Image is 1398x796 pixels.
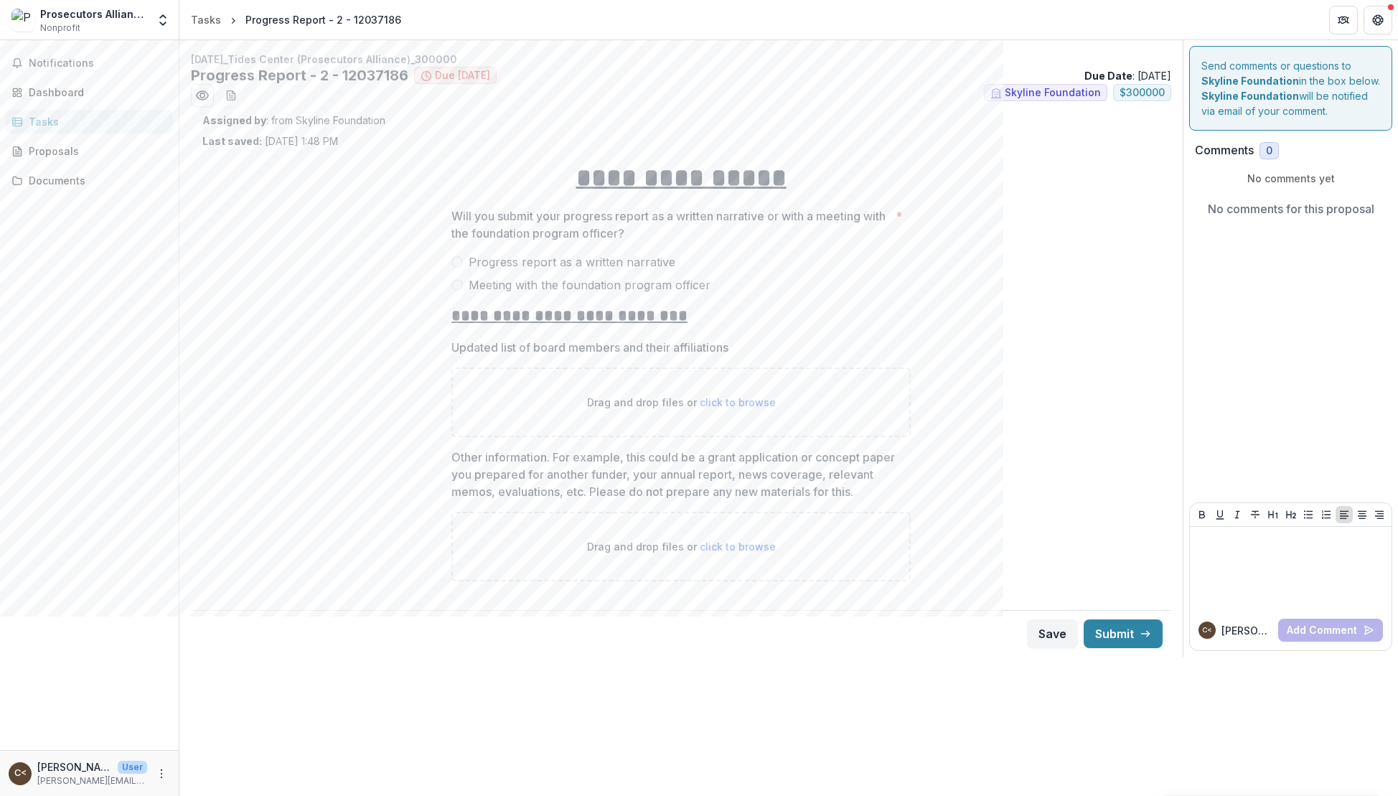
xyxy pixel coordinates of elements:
button: Align Right [1371,506,1388,523]
div: Tasks [29,114,161,129]
button: download-word-button [220,84,243,107]
span: Notifications [29,57,167,70]
a: Documents [6,169,173,192]
nav: breadcrumb [185,9,407,30]
span: click to browse [700,540,776,553]
div: Tasks [191,12,221,27]
button: Preview 05490758-eed4-4ad8-93d9-627175c273bb.pdf [191,84,214,107]
p: Drag and drop files or [587,539,776,554]
a: Proposals [6,139,173,163]
button: Italicize [1229,506,1246,523]
button: Get Help [1364,6,1392,34]
img: Prosecutors Alliance (a project of Tides Center) [11,9,34,32]
p: [PERSON_NAME] <[PERSON_NAME][EMAIL_ADDRESS][DOMAIN_NAME]> [37,759,112,774]
button: Bold [1193,506,1211,523]
h2: Comments [1195,144,1254,157]
p: No comments for this proposal [1208,200,1374,217]
span: Due [DATE] [435,70,490,82]
div: Prosecutors Alliance (a project of Tides Center) [40,6,147,22]
strong: Due Date [1084,70,1132,82]
span: 0 [1266,145,1272,157]
button: Submit [1084,619,1163,648]
button: Align Center [1354,506,1371,523]
span: click to browse [700,396,776,408]
button: Open entity switcher [153,6,173,34]
button: More [153,765,170,782]
p: Other information. For example, this could be a grant application or concept paper you prepared f... [451,449,902,500]
p: : [DATE] [1084,68,1171,83]
strong: Last saved: [202,135,262,147]
button: Heading 2 [1282,506,1300,523]
button: Partners [1329,6,1358,34]
div: Send comments or questions to in the box below. will be notified via email of your comment. [1189,46,1392,131]
button: Bullet List [1300,506,1317,523]
span: Progress report as a written narrative [469,253,675,271]
p: [DATE] 1:48 PM [202,134,338,149]
div: Cristine Soto DeBerry <cristine@prosecutorsalliance.org> [14,769,27,778]
button: Ordered List [1318,506,1335,523]
strong: Skyline Foundation [1201,75,1299,87]
button: Align Left [1336,506,1353,523]
button: Add Comment [1278,619,1383,642]
div: Cristine Soto DeBerry <cristine@prosecutorsalliance.org> [1202,627,1212,634]
h2: Progress Report - 2 - 12037186 [191,67,408,84]
strong: Assigned by [202,114,266,126]
p: Drag and drop files or [587,395,776,410]
p: [PERSON_NAME][EMAIL_ADDRESS][DOMAIN_NAME] [37,774,147,787]
div: Documents [29,173,161,188]
p: Updated list of board members and their affiliations [451,339,728,356]
button: Notifications [6,52,173,75]
div: Progress Report - 2 - 12037186 [245,12,401,27]
button: Heading 1 [1265,506,1282,523]
div: Dashboard [29,85,161,100]
strong: Skyline Foundation [1201,90,1299,102]
button: Underline [1211,506,1229,523]
div: Proposals [29,144,161,159]
a: Tasks [6,110,173,134]
a: Dashboard [6,80,173,104]
button: Strike [1247,506,1264,523]
button: Save [1027,619,1078,648]
p: [PERSON_NAME] [1221,623,1272,638]
a: Tasks [185,9,227,30]
span: $ 300000 [1120,87,1165,99]
span: Meeting with the foundation program officer [469,276,710,294]
p: No comments yet [1195,171,1387,186]
span: Nonprofit [40,22,80,34]
p: User [118,761,147,774]
p: Will you submit your progress report as a written narrative or with a meeting with the foundation... [451,207,890,242]
span: Skyline Foundation [1005,87,1101,99]
p: [DATE]_Tides Center (Prosecutors Alliance)_300000 [191,52,1171,67]
p: : from Skyline Foundation [202,113,1160,128]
